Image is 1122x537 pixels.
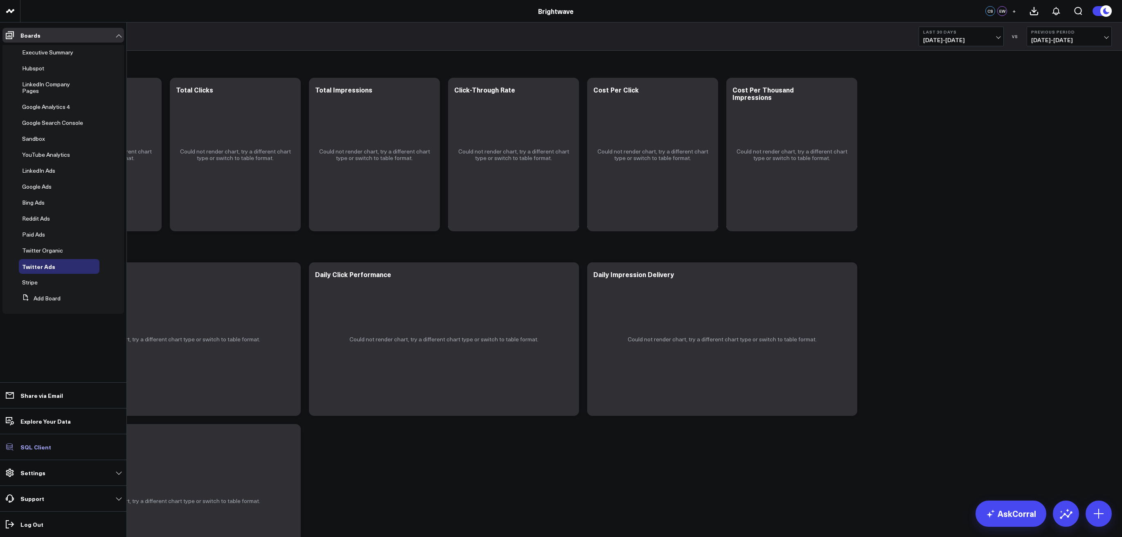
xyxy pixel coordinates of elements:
p: Could not render chart, try a different chart type or switch to table format. [349,336,538,343]
p: Could not render chart, try a different chart type or switch to table format. [628,336,817,343]
a: Google Search Console [22,120,83,126]
button: Previous Period[DATE]-[DATE] [1027,27,1112,46]
span: Google Analytics 4 [22,103,70,111]
span: Twitter Ads [22,262,55,271]
div: Daily Impression Delivery [593,270,674,279]
p: Could not render chart, try a different chart type or switch to table format. [317,148,432,161]
div: VS [1008,34,1023,39]
a: Stripe [22,279,38,286]
div: Cost Per Thousand Impressions [732,85,794,102]
div: Cost Per Click [593,85,639,94]
p: Support [20,495,44,502]
a: AskCorral [976,501,1046,527]
a: Hubspot [22,65,44,72]
a: SQL Client [2,440,124,454]
p: SQL Client [20,444,51,450]
a: Google Ads [22,183,52,190]
a: Bing Ads [22,199,45,206]
a: YouTube Analytics [22,151,70,158]
a: Reddit Ads [22,215,50,222]
div: Total Clicks [176,85,213,94]
p: Could not render chart, try a different chart type or switch to table format. [595,148,710,161]
p: Could not render chart, try a different chart type or switch to table format. [71,336,260,343]
a: Sandbox [22,135,45,142]
p: Share via Email [20,392,63,399]
p: Log Out [20,521,43,528]
a: Twitter Organic [22,247,63,254]
span: Twitter Organic [22,246,63,254]
span: Hubspot [22,64,44,72]
span: + [1012,8,1016,14]
span: [DATE] - [DATE] [923,37,999,43]
span: Stripe [22,278,38,286]
span: Reddit Ads [22,214,50,222]
p: Could not render chart, try a different chart type or switch to table format. [178,148,293,161]
div: Total Impressions [315,85,372,94]
button: + [1009,6,1019,16]
a: LinkedIn Ads [22,167,55,174]
p: Could not render chart, try a different chart type or switch to table format. [456,148,571,161]
a: Executive Summary [22,49,73,56]
b: Previous Period [1031,29,1107,34]
span: Executive Summary [22,48,73,56]
div: CS [985,6,995,16]
a: Brightwave [538,7,574,16]
div: Click-Through Rate [454,85,515,94]
a: Log Out [2,517,124,532]
p: Settings [20,469,45,476]
a: Paid Ads [22,231,45,238]
p: Boards [20,32,41,38]
span: Google Search Console [22,119,83,126]
div: EW [997,6,1007,16]
a: Google Analytics 4 [22,104,70,110]
b: Last 30 Days [923,29,999,34]
div: Daily Click Performance [315,270,391,279]
p: Could not render chart, try a different chart type or switch to table format. [71,498,260,504]
button: Add Board [19,291,61,306]
a: LinkedIn Company Pages [22,81,87,94]
p: Explore Your Data [20,418,71,424]
p: Could not render chart, try a different chart type or switch to table format. [734,148,849,161]
span: LinkedIn Company Pages [22,80,70,95]
button: Last 30 Days[DATE]-[DATE] [919,27,1004,46]
a: Twitter Ads [22,263,55,270]
span: [DATE] - [DATE] [1031,37,1107,43]
span: Paid Ads [22,230,45,238]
